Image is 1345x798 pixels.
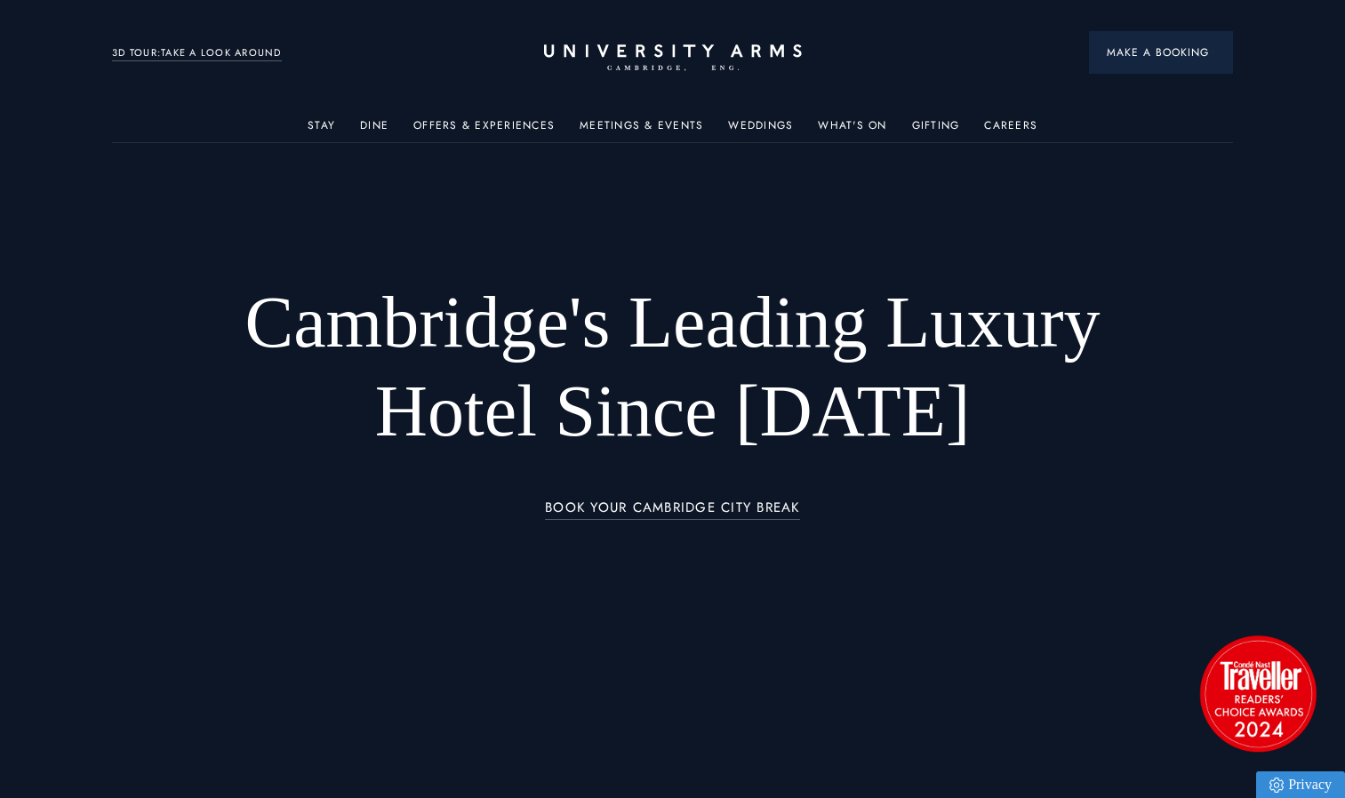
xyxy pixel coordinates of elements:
button: Make a BookingArrow icon [1089,31,1233,74]
a: Meetings & Events [580,119,703,142]
img: image-2524eff8f0c5d55edbf694693304c4387916dea5-1501x1501-png [1191,626,1325,760]
a: Weddings [728,119,793,142]
a: Privacy [1256,771,1345,798]
img: Privacy [1269,778,1284,793]
a: Offers & Experiences [413,119,555,142]
a: Home [544,44,802,72]
a: Stay [308,119,335,142]
span: Make a Booking [1107,44,1215,60]
a: Gifting [912,119,960,142]
a: What's On [818,119,886,142]
h1: Cambridge's Leading Luxury Hotel Since [DATE] [224,278,1121,456]
a: 3D TOUR:TAKE A LOOK AROUND [112,45,282,61]
a: Dine [360,119,388,142]
a: Careers [984,119,1037,142]
img: Arrow icon [1209,50,1215,56]
a: BOOK YOUR CAMBRIDGE CITY BREAK [545,500,800,521]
